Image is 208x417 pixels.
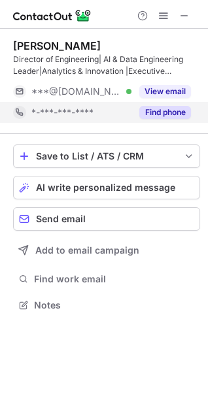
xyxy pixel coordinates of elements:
span: Notes [34,299,195,311]
div: Director of Engineering| AI & Data Engineering Leader|Analytics & Innovation |Executive Managemen... [13,54,200,77]
div: Save to List / ATS / CRM [36,151,177,161]
button: Add to email campaign [13,239,200,262]
img: ContactOut v5.3.10 [13,8,92,24]
button: AI write personalized message [13,176,200,199]
button: Find work email [13,270,200,288]
button: Send email [13,207,200,231]
button: Notes [13,296,200,314]
span: AI write personalized message [36,182,175,193]
span: Find work email [34,273,195,285]
button: Reveal Button [139,85,191,98]
button: Reveal Button [139,106,191,119]
span: Send email [36,214,86,224]
button: save-profile-one-click [13,144,200,168]
span: Add to email campaign [35,245,139,256]
span: ***@[DOMAIN_NAME] [31,86,122,97]
div: [PERSON_NAME] [13,39,101,52]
